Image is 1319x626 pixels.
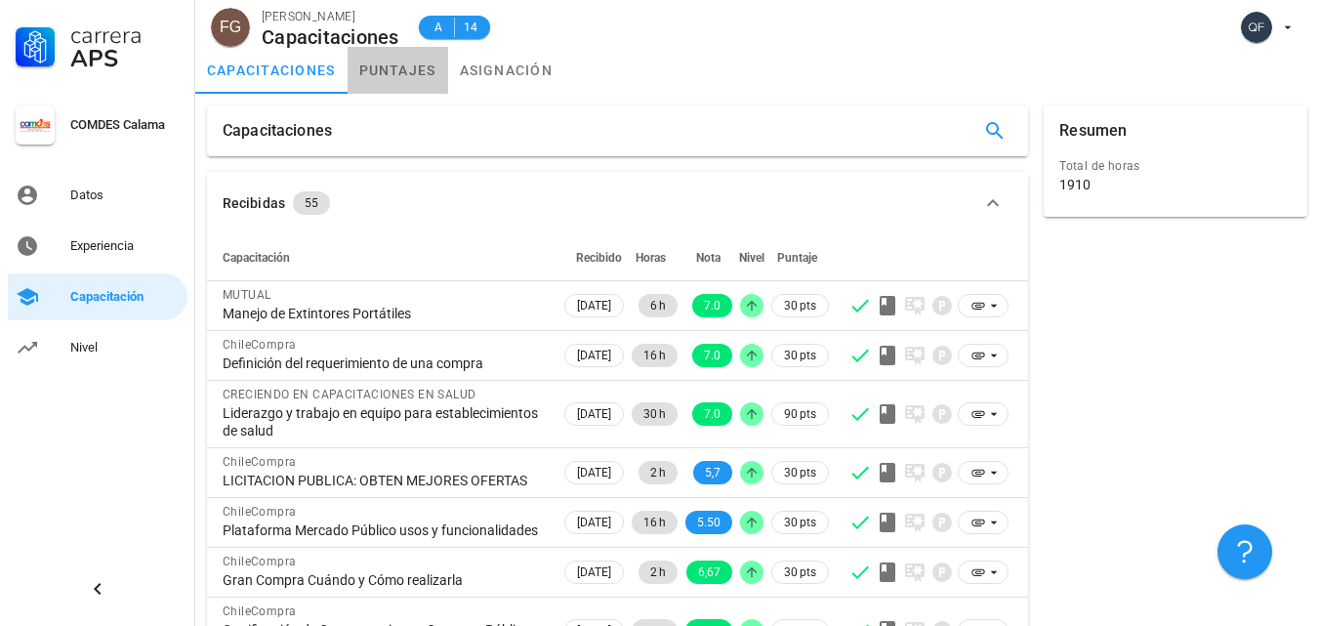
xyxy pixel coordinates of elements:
div: LICITACION PUBLICA: OBTEN MEJORES OFERTAS [223,472,545,489]
div: avatar [1241,12,1272,43]
span: 90 pts [784,404,816,424]
span: MUTUAL [223,288,270,302]
div: Capacitaciones [262,26,399,48]
div: Plataforma Mercado Público usos y funcionalidades [223,522,545,539]
button: Recibidas 55 [207,172,1028,234]
div: Resumen [1059,105,1127,156]
div: Total de horas [1059,156,1292,176]
div: Definición del requerimiento de una compra [223,355,545,372]
span: 5.50 [697,511,721,534]
span: [DATE] [577,512,611,533]
div: Experiencia [70,238,180,254]
span: 7.0 [704,402,721,426]
a: asignación [448,47,565,94]
div: Liderazgo y trabajo en equipo para establecimientos de salud [223,404,545,439]
span: Nivel [739,251,764,265]
span: 16 h [643,511,666,534]
span: Nota [696,251,721,265]
span: [DATE] [577,345,611,366]
span: FG [220,8,241,47]
a: Capacitación [8,273,187,320]
span: Capacitación [223,251,290,265]
span: ChileCompra [223,605,296,618]
th: Nota [681,234,736,281]
span: Horas [636,251,666,265]
a: Datos [8,172,187,219]
th: Horas [628,234,681,281]
span: Recibido [576,251,622,265]
div: avatar [211,8,250,47]
a: puntajes [348,47,448,94]
span: ChileCompra [223,455,296,469]
a: Experiencia [8,223,187,270]
span: 2 h [650,561,666,584]
div: 1910 [1059,176,1091,193]
span: ChileCompra [223,338,296,352]
span: 30 pts [784,296,816,315]
span: [DATE] [577,295,611,316]
span: 2 h [650,461,666,484]
span: Puntaje [777,251,817,265]
div: Manejo de Extintores Portátiles [223,305,545,322]
span: 30 pts [784,563,816,582]
span: [DATE] [577,462,611,483]
a: Nivel [8,324,187,371]
span: A [431,18,446,37]
div: Carrera [70,23,180,47]
span: 6 h [650,294,666,317]
span: 30 pts [784,513,816,532]
div: Nivel [70,340,180,355]
span: 55 [305,191,318,215]
div: Capacitación [70,289,180,305]
div: APS [70,47,180,70]
div: Datos [70,188,180,203]
div: Capacitaciones [223,105,332,156]
span: [DATE] [577,562,611,583]
div: COMDES Calama [70,117,180,133]
span: 30 pts [784,346,816,365]
th: Recibido [560,234,628,281]
th: Capacitación [207,234,560,281]
div: Recibidas [223,192,285,214]
span: [DATE] [577,403,611,425]
div: Gran Compra Cuándo y Cómo realizarla [223,571,545,589]
a: capacitaciones [195,47,348,94]
div: [PERSON_NAME] [262,7,399,26]
th: Nivel [736,234,767,281]
span: ChileCompra [223,505,296,519]
span: 30 h [643,402,666,426]
span: 14 [463,18,478,37]
th: Puntaje [767,234,833,281]
span: 7.0 [704,344,721,367]
span: CRECIENDO EN CAPACITACIONES EN SALUD [223,388,475,401]
span: ChileCompra [223,555,296,568]
span: 6,67 [698,561,721,584]
span: 16 h [643,344,666,367]
span: 5,7 [705,461,721,484]
span: 7.0 [704,294,721,317]
span: 30 pts [784,463,816,482]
